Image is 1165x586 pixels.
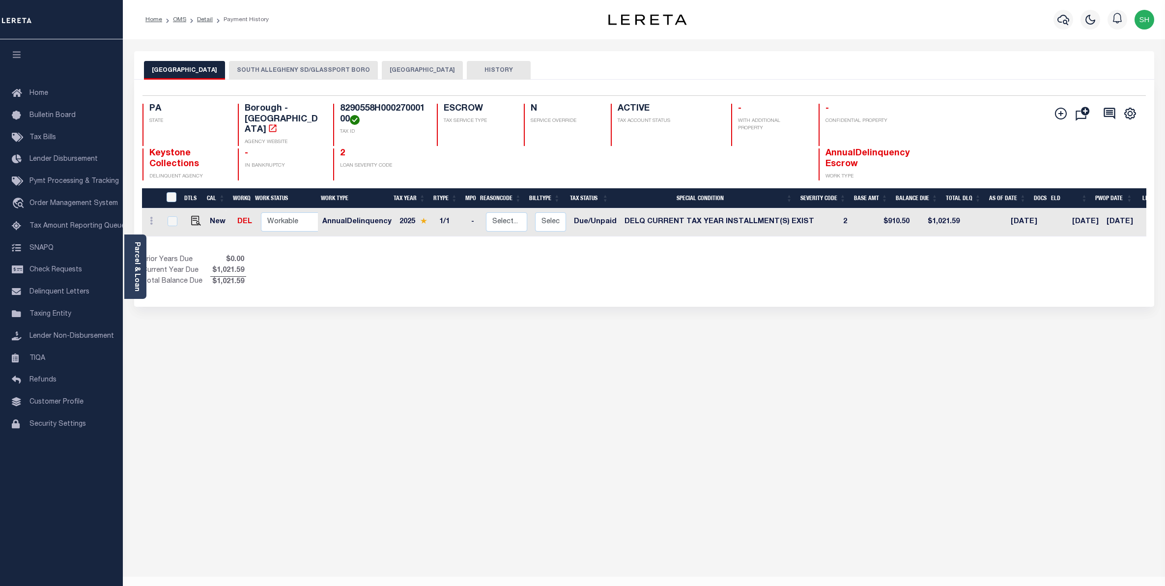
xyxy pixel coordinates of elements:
[203,188,229,208] th: CAL: activate to sort column ascending
[435,208,467,236] td: 1/1
[29,244,54,251] span: SNAPQ
[825,149,910,169] span: AnnualDelinquency Escrow
[29,178,119,185] span: Pymt Processing & Tracking
[1103,208,1147,236] td: [DATE]
[382,61,463,80] button: [GEOGRAPHIC_DATA]
[618,117,719,125] p: TAX ACCOUNT STATUS
[142,255,210,265] td: Prior Years Due
[206,208,233,236] td: New
[340,128,425,136] p: TAX ID
[825,104,829,113] span: -
[613,188,796,208] th: Special Condition: activate to sort column ascending
[245,162,321,170] p: IN BANKRUPTCY
[29,399,84,406] span: Customer Profile
[444,117,512,125] p: TAX SERVICE TYPE
[142,276,210,287] td: Total Balance Due
[625,218,814,225] span: DELQ CURRENT TAX YEAR INSTALLMENT(S) EXIST
[245,149,248,158] span: -
[461,188,476,208] th: MPO
[29,90,48,97] span: Home
[1068,208,1103,236] td: [DATE]
[142,188,161,208] th: &nbsp;&nbsp;&nbsp;&nbsp;&nbsp;&nbsp;&nbsp;&nbsp;&nbsp;&nbsp;
[564,188,612,208] th: Tax Status: activate to sort column ascending
[213,15,269,24] li: Payment History
[467,208,482,236] td: -
[149,104,226,115] h4: PA
[825,173,902,180] p: WORK TYPE
[142,265,210,276] td: Current Year Due
[29,223,125,230] span: Tax Amount Reporting Queue
[29,311,71,318] span: Taxing Entity
[29,112,76,119] span: Bulletin Board
[618,104,719,115] h4: ACTIVE
[872,208,913,236] td: $910.50
[29,289,89,295] span: Delinquent Letters
[796,188,850,208] th: Severity Code: activate to sort column ascending
[340,162,425,170] p: LOAN SEVERITY CODE
[892,188,942,208] th: Balance Due: activate to sort column ascending
[161,188,181,208] th: &nbsp;
[29,421,86,428] span: Security Settings
[29,377,57,383] span: Refunds
[149,117,226,125] p: STATE
[245,139,321,146] p: AGENCY WEBSITE
[570,208,621,236] td: Due/Unpaid
[144,61,225,80] button: [GEOGRAPHIC_DATA]
[1047,188,1092,208] th: ELD: activate to sort column ascending
[229,61,378,80] button: SOUTH ALLEGHENY SD/GLASSPORT BORO
[531,104,599,115] h4: N
[340,104,425,125] h4: 8290558H00027000100
[210,265,246,276] span: $1,021.59
[149,149,199,169] span: Keystone Collections
[1091,188,1137,208] th: PWOP Date: activate to sort column ascending
[1007,208,1051,236] td: [DATE]
[210,255,246,265] span: $0.00
[476,188,525,208] th: ReasonCode: activate to sort column ascending
[29,333,114,340] span: Lender Non-Disbursement
[850,188,892,208] th: Base Amt: activate to sort column ascending
[197,17,213,23] a: Detail
[318,208,396,236] td: AnnualDelinquency
[985,188,1030,208] th: As of Date: activate to sort column ascending
[525,188,564,208] th: BillType: activate to sort column ascending
[340,149,345,158] span: 2
[390,188,429,208] th: Tax Year: activate to sort column ascending
[608,14,687,25] img: logo-dark.svg
[149,173,226,180] p: DELINQUENT AGENCY
[145,17,162,23] a: Home
[818,208,872,236] td: 2
[531,117,599,125] p: SERVICE OVERRIDE
[1030,188,1047,208] th: Docs
[245,104,321,136] h4: Borough - [GEOGRAPHIC_DATA]
[237,218,252,225] a: DEL
[29,354,45,361] span: TIQA
[913,208,964,236] td: $1,021.59
[467,61,531,80] button: HISTORY
[229,188,251,208] th: WorkQ
[396,208,435,236] td: 2025
[1137,188,1164,208] th: LD: activate to sort column ascending
[29,156,98,163] span: Lender Disbursement
[133,242,140,292] a: Parcel & Loan
[12,198,28,210] i: travel_explore
[29,134,56,141] span: Tax Bills
[420,218,427,224] img: Star.svg
[444,104,512,115] h4: ESCROW
[738,117,806,132] p: WITH ADDITIONAL PROPERTY
[210,277,246,288] span: $1,021.59
[173,17,186,23] a: OMS
[29,266,82,273] span: Check Requests
[738,104,741,113] span: -
[942,188,985,208] th: Total DLQ: activate to sort column ascending
[1135,10,1154,29] img: svg+xml;base64,PHN2ZyB4bWxucz0iaHR0cDovL3d3dy53My5vcmcvMjAwMC9zdmciIHBvaW50ZXItZXZlbnRzPSJub25lIi...
[29,200,118,207] span: Order Management System
[825,117,902,125] p: CONFIDENTIAL PROPERTY
[251,188,318,208] th: Work Status
[429,188,461,208] th: RType: activate to sort column ascending
[317,188,390,208] th: Work Type
[180,188,203,208] th: DTLS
